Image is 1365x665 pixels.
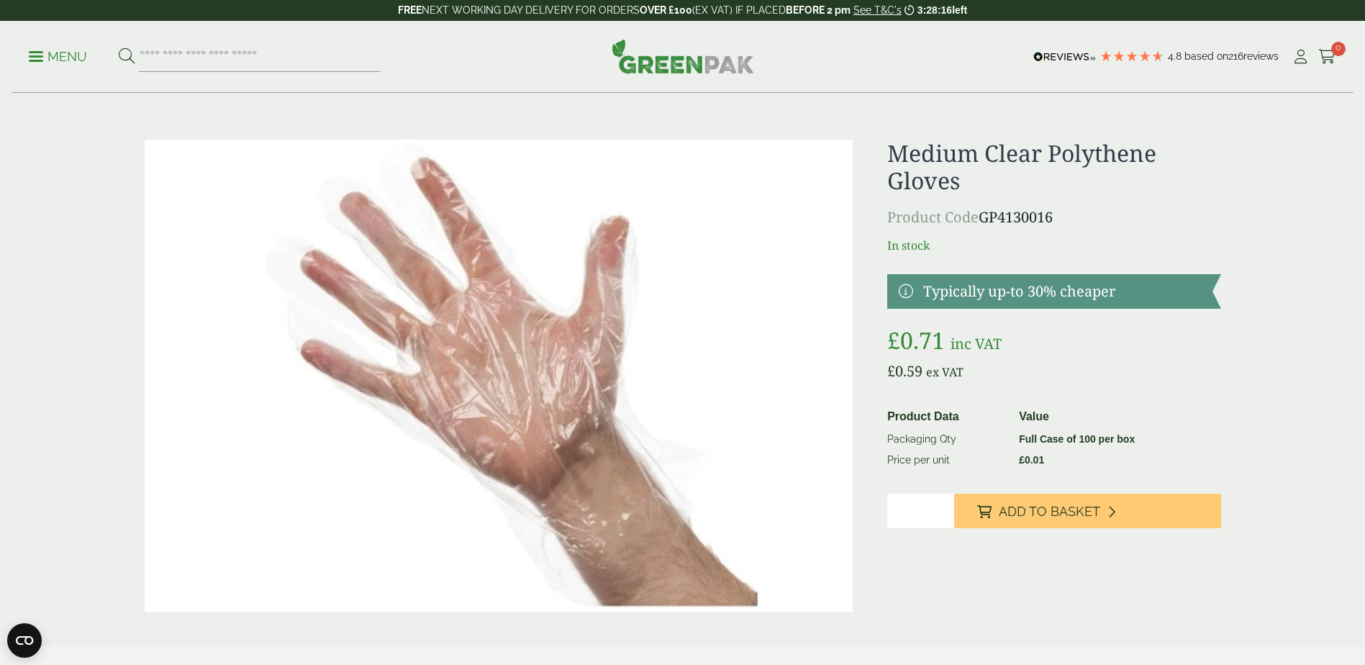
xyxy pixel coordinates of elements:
[887,361,895,381] span: £
[853,4,902,16] a: See T&C's
[1184,50,1228,62] span: Based on
[398,4,422,16] strong: FREE
[881,405,1013,429] th: Product Data
[881,450,1013,471] td: Price per unit
[887,207,979,227] span: Product Code
[1033,52,1096,62] img: REVIEWS.io
[29,48,87,63] a: Menu
[1019,454,1025,466] span: £
[1019,454,1044,466] bdi: 0.01
[952,4,967,16] span: left
[1243,50,1279,62] span: reviews
[999,504,1100,520] span: Add to Basket
[887,207,1220,228] p: GP4130016
[29,48,87,65] p: Menu
[887,325,945,356] bdi: 0.71
[145,140,853,612] img: 4130016 Medium Clear Polythene Glove
[917,4,952,16] span: 3:28:16
[1318,46,1336,68] a: 0
[1292,50,1310,64] i: My Account
[1228,50,1243,62] span: 216
[887,237,1220,254] p: In stock
[887,325,900,356] span: £
[887,140,1220,195] h1: Medium Clear Polythene Gloves
[1168,50,1184,62] span: 4.8
[887,361,922,381] bdi: 0.59
[881,428,1013,450] td: Packaging Qty
[1019,433,1135,445] strong: Full Case of 100 per box
[1099,50,1164,63] div: 4.79 Stars
[1013,405,1215,429] th: Value
[926,364,963,380] span: ex VAT
[786,4,851,16] strong: BEFORE 2 pm
[954,494,1221,528] button: Add to Basket
[640,4,692,16] strong: OVER £100
[1331,42,1346,56] span: 0
[612,39,754,73] img: GreenPak Supplies
[951,334,1002,353] span: inc VAT
[7,623,42,658] button: Open CMP widget
[1318,50,1336,64] i: Cart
